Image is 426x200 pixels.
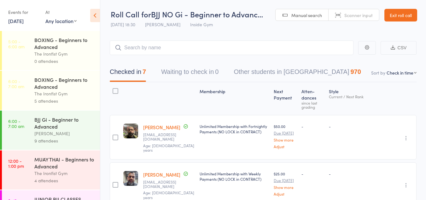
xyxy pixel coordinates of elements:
img: image1746837300.png [123,124,138,138]
div: Any location [45,17,77,24]
small: Mehraan.mehkari@gmail.com [143,180,195,189]
div: - [329,171,366,176]
div: Unlimited Membership with Fortnightly Payments (NO LOCK in CONTRACT) [200,124,269,134]
div: 9 attendees [34,137,95,144]
time: 12:00 - 1:00 pm [8,158,24,168]
a: [PERSON_NAME] [143,171,180,178]
div: - [301,171,324,176]
div: BOXING - Beginners to Advanced [34,76,95,90]
div: The Ironfist Gym [34,170,95,177]
div: - [329,124,366,129]
a: 6:00 -7:00 amBJJ Gi - Beginner to Advanced[PERSON_NAME]9 attendees [2,111,100,150]
time: 6:00 - 7:00 am [8,79,24,89]
img: image1747029995.png [123,171,138,186]
span: Inside Gym [190,21,213,27]
span: Scanner input [344,12,373,18]
div: 0 attendees [34,58,95,65]
a: [PERSON_NAME] [143,124,180,130]
span: [PERSON_NAME] [145,21,180,27]
div: $50.00 [274,124,296,148]
small: Due [DATE] [274,131,296,135]
div: $25.00 [274,171,296,196]
a: 12:00 -1:00 pmMUAY THAI - Beginners to AdvancedThe Ironfist Gym4 attendees [2,150,100,190]
div: Current / Next Rank [329,94,366,99]
a: Show more [274,185,296,189]
div: Atten­dances [299,85,326,112]
a: Adjust [274,144,296,148]
span: BJJ NO Gi - Beginner to Advanc… [151,9,263,19]
div: 7 [143,68,146,75]
span: Manual search [291,12,322,18]
div: The Ironfist Gym [34,50,95,58]
div: BJJ Gi - Beginner to Advanced [34,116,95,130]
input: Search by name [110,40,353,55]
a: 6:00 -7:00 amBOXING - Beginners to AdvancedThe Ironfist Gym5 attendees [2,71,100,110]
button: Other students in [GEOGRAPHIC_DATA]970 [234,65,361,82]
div: 970 [350,68,361,75]
div: Check in time [387,70,413,76]
div: Events for [8,7,39,17]
div: Unlimited Membership with Weekly Payments (NO LOCK in CONTRACT) [200,171,269,182]
a: Show more [274,138,296,142]
span: Roll Call for [111,9,151,19]
span: [DATE] 18:30 [111,21,135,27]
div: since last grading [301,101,324,109]
div: Style [326,85,368,112]
div: [PERSON_NAME] [34,130,95,137]
div: MUAY THAI - Beginners to Advanced [34,156,95,170]
div: Membership [197,85,271,112]
time: 6:00 - 7:00 am [8,118,24,129]
a: Adjust [274,192,296,196]
button: CSV [381,41,417,55]
a: 5:00 -6:00 amBOXING - Beginners to AdvancedThe Ironfist Gym0 attendees [2,31,100,70]
div: Next Payment [271,85,299,112]
button: Checked in7 [110,65,146,82]
span: Age: [DEMOGRAPHIC_DATA] years [143,190,194,200]
div: The Ironfist Gym [34,90,95,97]
div: BOXING - Beginners to Advanced [34,36,95,50]
a: Exit roll call [384,9,417,21]
small: Due [DATE] [274,178,296,183]
time: 5:00 - 6:00 am [8,39,25,49]
a: [DATE] [8,17,24,24]
button: Waiting to check in0 [161,65,219,82]
div: 0 [215,68,219,75]
span: Age: [DEMOGRAPHIC_DATA] years [143,143,194,153]
div: - [301,124,324,129]
div: 4 attendees [34,177,95,184]
div: 5 attendees [34,97,95,105]
div: At [45,7,77,17]
label: Sort by [371,70,385,76]
small: Azhar666@hotmail.com.au [143,132,195,142]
